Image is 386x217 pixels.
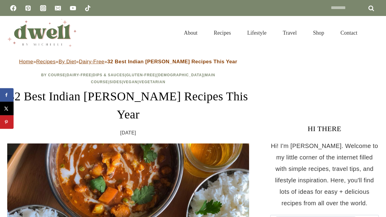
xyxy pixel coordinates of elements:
a: Email [52,2,64,14]
a: By Course [41,73,65,77]
a: Instagram [37,2,49,14]
a: Lifestyle [239,22,275,43]
a: [DEMOGRAPHIC_DATA] [157,73,204,77]
h3: HI THERE [270,123,379,134]
p: Hi! I'm [PERSON_NAME]. Welcome to my little corner of the internet filled with simple recipes, tr... [270,140,379,209]
a: Shop [305,22,332,43]
time: [DATE] [120,128,136,137]
img: DWELL by michelle [7,19,77,47]
a: Recipes [36,59,55,64]
a: YouTube [67,2,79,14]
a: By Diet [59,59,76,64]
a: Travel [275,22,305,43]
button: View Search Form [369,28,379,38]
a: Sides [109,80,122,84]
strong: 32 Best Indian [PERSON_NAME] Recipes This Year [107,59,237,64]
a: Dairy-Free [79,59,104,64]
span: | | | | | | | | [41,73,215,84]
span: » » » » [19,59,237,64]
a: Contact [332,22,365,43]
a: Dairy-Free [67,73,91,77]
a: Vegetarian [139,80,166,84]
h1: 32 Best Indian [PERSON_NAME] Recipes This Year [7,87,249,124]
a: Recipes [206,22,239,43]
a: Vegan [123,80,138,84]
a: Gluten-Free [126,73,155,77]
a: Facebook [7,2,19,14]
a: About [176,22,206,43]
a: Dips & Sauces [93,73,125,77]
a: Home [19,59,33,64]
a: Pinterest [22,2,34,14]
nav: Primary Navigation [176,22,365,43]
a: TikTok [82,2,94,14]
